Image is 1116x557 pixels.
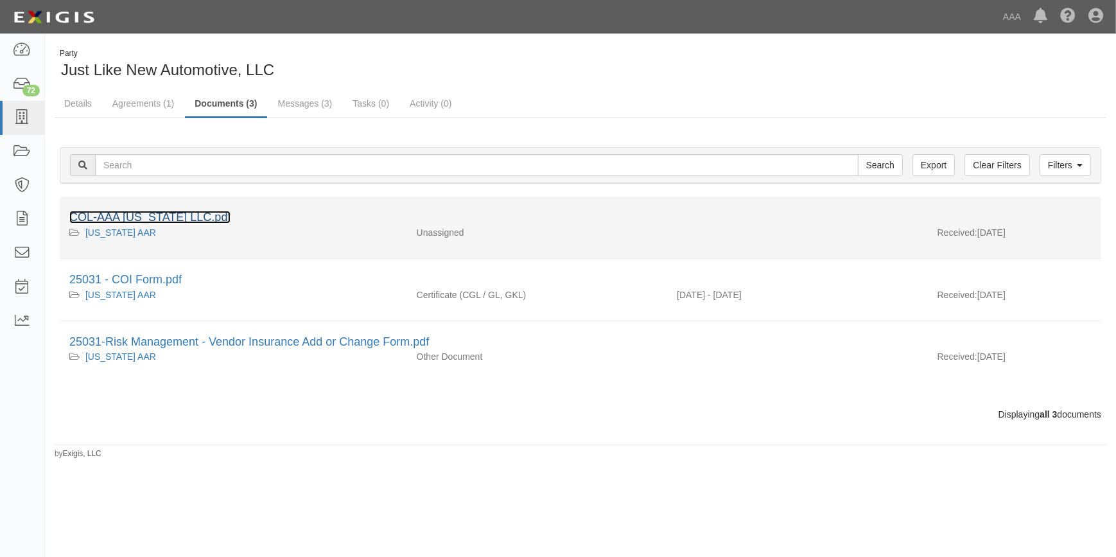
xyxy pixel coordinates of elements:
a: AAA [997,4,1027,30]
input: Search [858,154,903,176]
a: Details [55,91,101,116]
a: Messages (3) [268,91,342,116]
div: Just Like New Automotive, LLC [55,48,571,81]
div: Other Document [407,350,668,363]
a: Export [912,154,955,176]
div: Texas AAR [69,226,397,239]
p: Received: [937,350,977,363]
div: Texas AAR [69,288,397,301]
input: Search [95,154,859,176]
a: Filters [1040,154,1091,176]
a: Exigis, LLC [63,449,101,458]
div: Effective 10/21/2024 - Expiration 10/21/2025 [667,288,928,301]
a: 25031-Risk Management - Vendor Insurance Add or Change Form.pdf [69,335,429,348]
a: Tasks (0) [343,91,399,116]
div: 25031-Risk Management - Vendor Insurance Add or Change Form.pdf [69,334,1092,351]
a: Activity (0) [400,91,461,116]
a: 25031 - COI Form.pdf [69,273,182,286]
img: logo-5460c22ac91f19d4615b14bd174203de0afe785f0fc80cf4dbbc73dc1793850b.png [10,6,98,29]
div: COL-AAA Texas LLC.pdf [69,209,1092,226]
a: Clear Filters [964,154,1029,176]
div: [DATE] [928,226,1101,245]
div: [DATE] [928,288,1101,308]
a: Documents (3) [185,91,266,118]
small: by [55,448,101,459]
div: Effective - Expiration [667,350,928,351]
a: COL-AAA [US_STATE] LLC.pdf [69,211,231,224]
div: Unassigned [407,226,668,239]
div: 72 [22,85,40,96]
p: Received: [937,226,977,239]
span: Just Like New Automotive, LLC [61,61,274,78]
div: Texas AAR [69,350,397,363]
div: 25031 - COI Form.pdf [69,272,1092,288]
div: Party [60,48,274,59]
a: Agreements (1) [103,91,184,116]
a: [US_STATE] AAR [85,227,156,238]
div: Effective - Expiration [667,226,928,227]
div: Displaying documents [50,408,1111,421]
div: [DATE] [928,350,1101,369]
p: Received: [937,288,977,301]
i: Help Center - Complianz [1060,9,1076,24]
a: [US_STATE] AAR [85,351,156,362]
div: Commercial General Liability / Garage Liability Garage Keepers Liability [407,288,668,301]
b: all 3 [1040,409,1057,420]
a: [US_STATE] AAR [85,290,156,300]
